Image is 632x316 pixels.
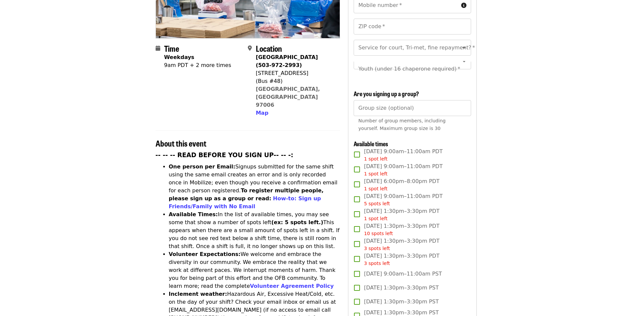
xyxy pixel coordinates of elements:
span: [DATE] 9:00am–11:00am PDT [364,162,443,177]
span: [DATE] 6:00pm–8:00pm PDT [364,177,439,192]
span: 3 spots left [364,261,390,266]
span: [DATE] 9:00am–11:00am PST [364,270,442,278]
span: [DATE] 1:30pm–3:30pm PDT [364,252,439,267]
li: Signups submitted for the same shift using the same email creates an error and is only recorded o... [169,163,340,211]
button: Open [459,43,469,52]
strong: -- -- -- READ BEFORE YOU SIGN UP-- -- -: [156,152,294,158]
strong: Available Times: [169,211,218,218]
a: Volunteer Agreement Policy [250,283,334,289]
strong: To register multiple people, please sign up as a group or read: [169,187,324,202]
strong: Inclement weather: [169,291,227,297]
li: In the list of available times, you may see some that show a number of spots left This appears wh... [169,211,340,250]
i: circle-info icon [461,2,466,9]
div: (Bus #48) [256,77,335,85]
span: [DATE] 9:00am–11:00am PDT [364,148,443,162]
a: How-to: Sign up Friends/Family with No Email [169,195,321,210]
span: 5 spots left [364,201,390,206]
input: [object Object] [354,100,471,116]
span: About this event [156,137,206,149]
span: [DATE] 1:30pm–3:30pm PDT [364,237,439,252]
span: 3 spots left [364,246,390,251]
span: [DATE] 1:30pm–3:30pm PST [364,298,439,306]
span: Available times [354,139,388,148]
strong: One person per Email: [169,163,236,170]
span: [DATE] 1:30pm–3:30pm PDT [364,207,439,222]
strong: Weekdays [164,54,194,60]
span: Map [256,110,268,116]
span: [DATE] 1:30pm–3:30pm PDT [364,222,439,237]
strong: (ex: 5 spots left.) [271,219,323,225]
span: [DATE] 9:00am–11:00am PDT [364,192,443,207]
div: 9am PDT + 2 more times [164,61,231,69]
i: calendar icon [156,45,160,51]
span: 10 spots left [364,231,393,236]
span: [DATE] 1:30pm–3:30pm PST [364,284,439,292]
span: 1 spot left [364,186,387,191]
strong: [GEOGRAPHIC_DATA] (503-972-2993) [256,54,318,68]
span: Number of group members, including yourself. Maximum group size is 30 [358,118,446,131]
strong: Volunteer Expectations: [169,251,241,257]
span: Time [164,42,179,54]
i: map-marker-alt icon [248,45,252,51]
a: [GEOGRAPHIC_DATA], [GEOGRAPHIC_DATA] 97006 [256,86,320,108]
div: [STREET_ADDRESS] [256,69,335,77]
span: 1 spot left [364,171,387,176]
span: Are you signing up a group? [354,89,419,98]
span: 1 spot left [364,216,387,221]
span: Location [256,42,282,54]
input: ZIP code [354,19,471,34]
button: Open [459,57,469,66]
button: Map [256,109,268,117]
span: 1 spot left [364,156,387,161]
li: We welcome and embrace the diversity in our community. We embrace the reality that we work at dif... [169,250,340,290]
